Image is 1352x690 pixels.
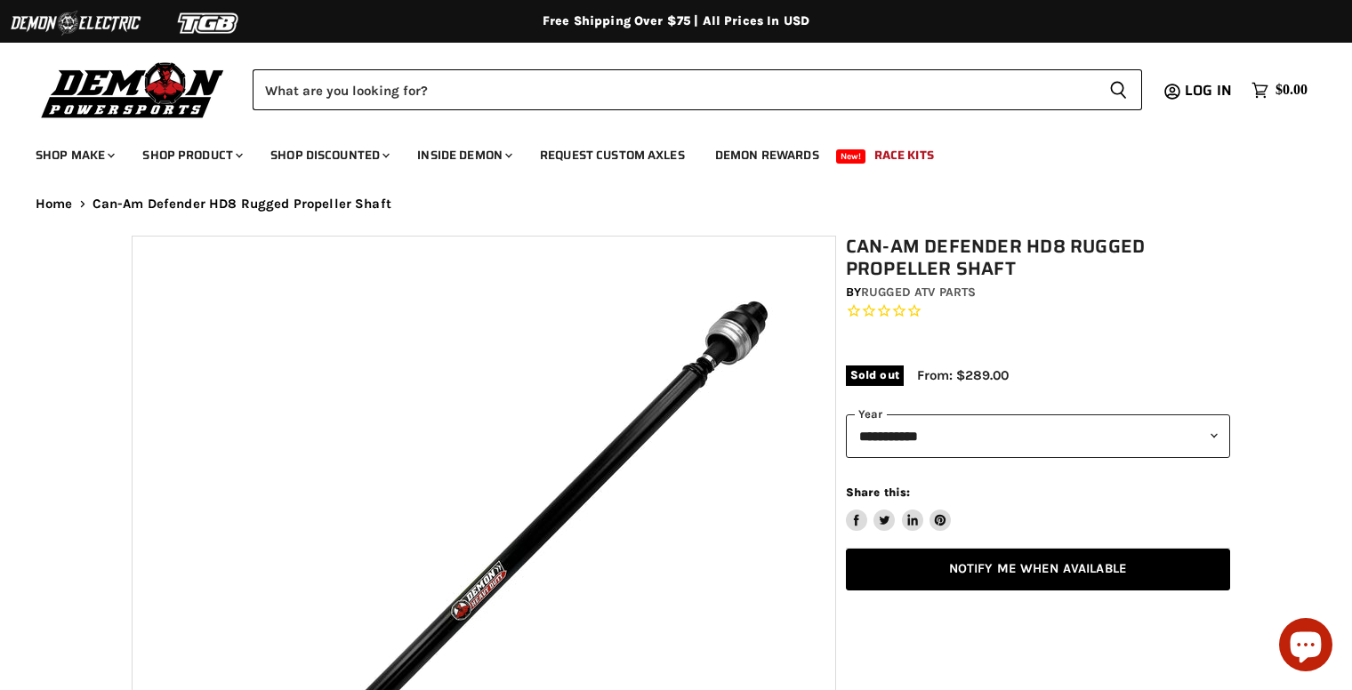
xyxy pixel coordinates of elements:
input: Search [253,69,1095,110]
button: Search [1095,69,1142,110]
div: by [846,283,1230,302]
ul: Main menu [22,130,1303,173]
span: From: $289.00 [917,367,1009,383]
a: Shop Product [129,137,253,173]
a: Shop Make [22,137,125,173]
span: Sold out [846,365,904,385]
span: Can-Am Defender HD8 Rugged Propeller Shaft [93,197,391,212]
span: Share this: [846,485,910,499]
select: year [846,414,1230,458]
a: Inside Demon [404,137,523,173]
img: Demon Powersports [36,58,230,121]
span: Rated 0.0 out of 5 stars 0 reviews [846,302,1230,321]
a: Shop Discounted [257,137,400,173]
h1: Can-Am Defender HD8 Rugged Propeller Shaft [846,236,1230,280]
span: New! [836,149,866,164]
a: Notify Me When Available [846,549,1230,590]
a: Demon Rewards [702,137,833,173]
a: Home [36,197,73,212]
img: Demon Electric Logo 2 [9,6,142,40]
img: TGB Logo 2 [142,6,276,40]
a: Race Kits [861,137,947,173]
a: Request Custom Axles [527,137,698,173]
aside: Share this: [846,485,952,532]
a: Rugged ATV Parts [861,285,976,300]
form: Product [253,69,1142,110]
span: Log in [1185,79,1232,101]
span: $0.00 [1276,82,1308,99]
inbox-online-store-chat: Shopify online store chat [1274,618,1338,676]
a: Log in [1177,83,1243,99]
a: $0.00 [1243,77,1316,103]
